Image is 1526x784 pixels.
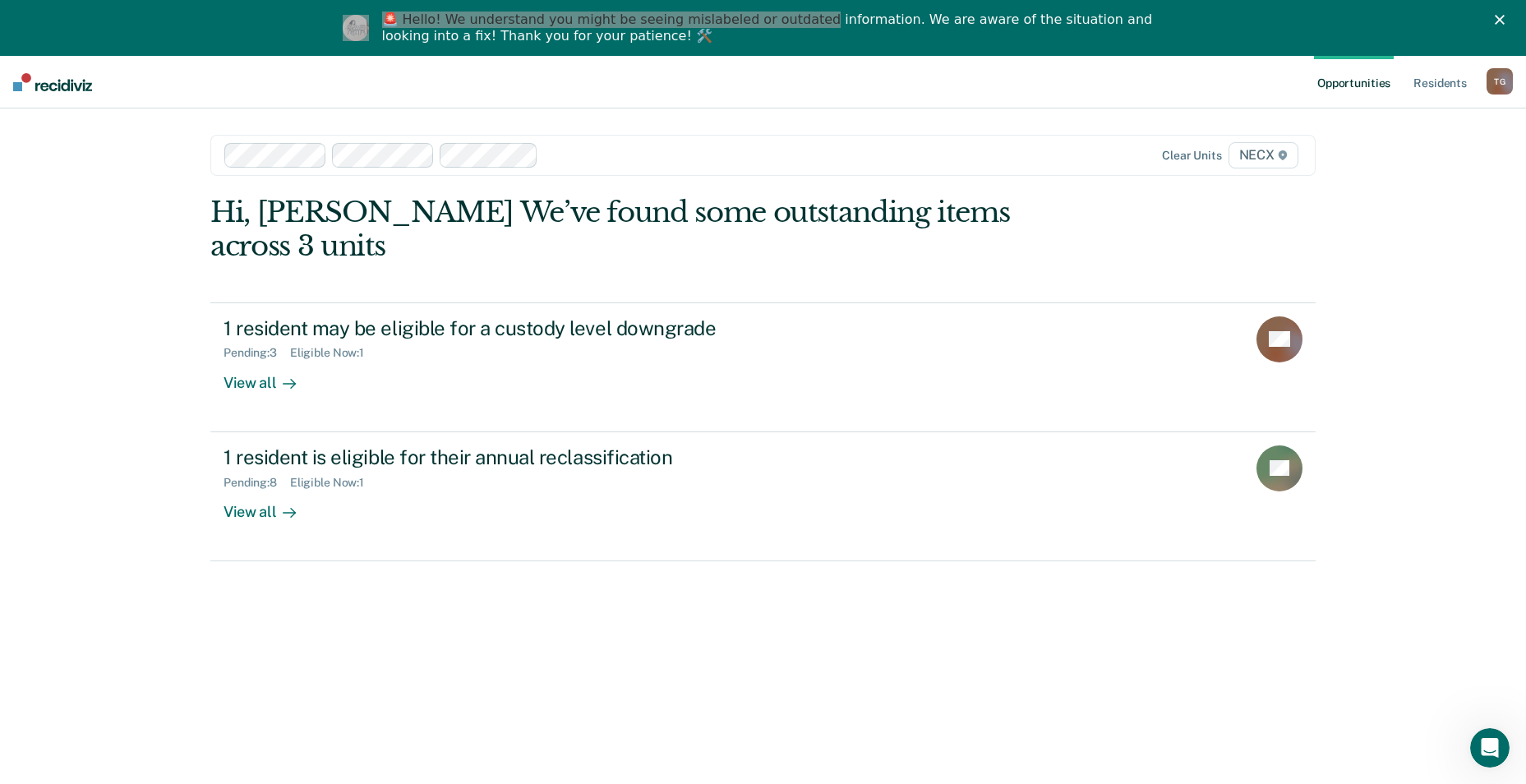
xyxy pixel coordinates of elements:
[224,445,800,469] div: 1 resident is eligible for their annual reclassification
[290,346,377,360] div: Eligible Now : 1
[210,432,1316,561] a: 1 resident is eligible for their annual reclassificationPending:8Eligible Now:1View all
[382,12,1158,44] div: 🚨 Hello! We understand you might be seeing mislabeled or outdated information. We are aware of th...
[1487,68,1513,95] button: TG
[1314,56,1394,108] a: Opportunities
[1487,68,1513,95] div: T G
[224,360,316,392] div: View all
[1162,149,1222,163] div: Clear units
[290,476,377,490] div: Eligible Now : 1
[224,489,316,521] div: View all
[343,15,369,41] img: Profile image for Kim
[13,73,92,91] img: Recidiviz
[1470,728,1510,768] iframe: Intercom live chat
[210,302,1316,432] a: 1 resident may be eligible for a custody level downgradePending:3Eligible Now:1View all
[1229,142,1298,168] span: NECX
[210,196,1095,263] div: Hi, [PERSON_NAME] We’ve found some outstanding items across 3 units
[224,346,290,360] div: Pending : 3
[1495,15,1511,25] div: Close
[224,316,800,340] div: 1 resident may be eligible for a custody level downgrade
[1410,56,1470,108] a: Residents
[224,476,290,490] div: Pending : 8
